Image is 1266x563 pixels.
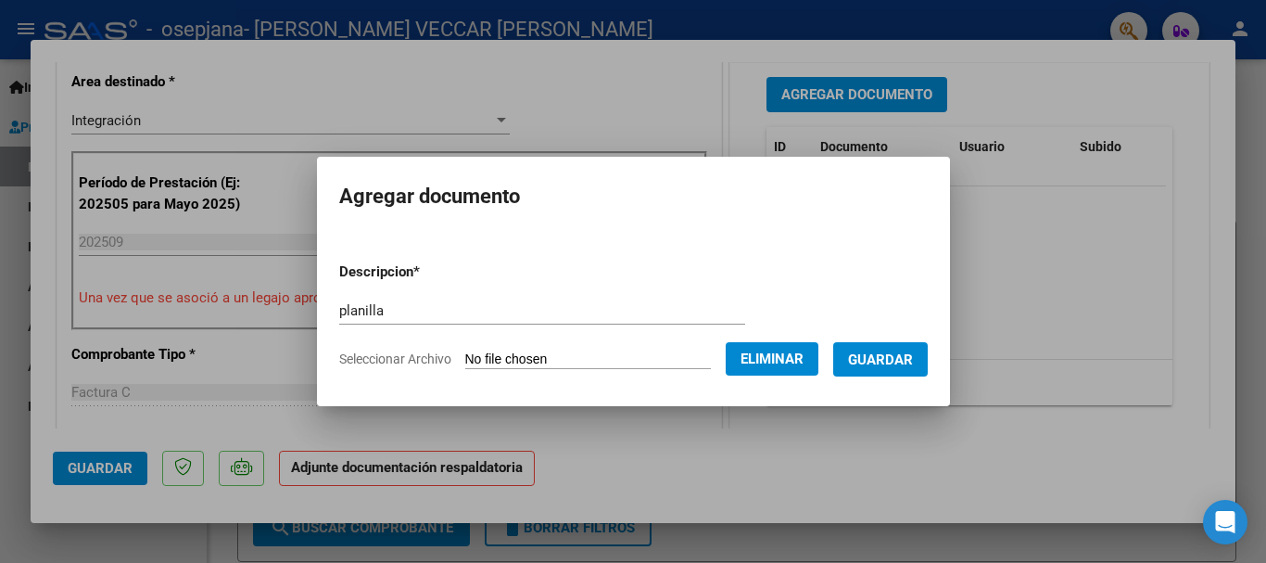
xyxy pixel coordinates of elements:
[741,351,804,367] span: Eliminar
[339,352,451,366] span: Seleccionar Archivo
[848,352,913,368] span: Guardar
[339,179,928,214] h2: Agregar documento
[339,262,516,283] p: Descripcion
[1203,500,1247,544] div: Open Intercom Messenger
[726,342,818,376] button: Eliminar
[833,342,928,377] button: Guardar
